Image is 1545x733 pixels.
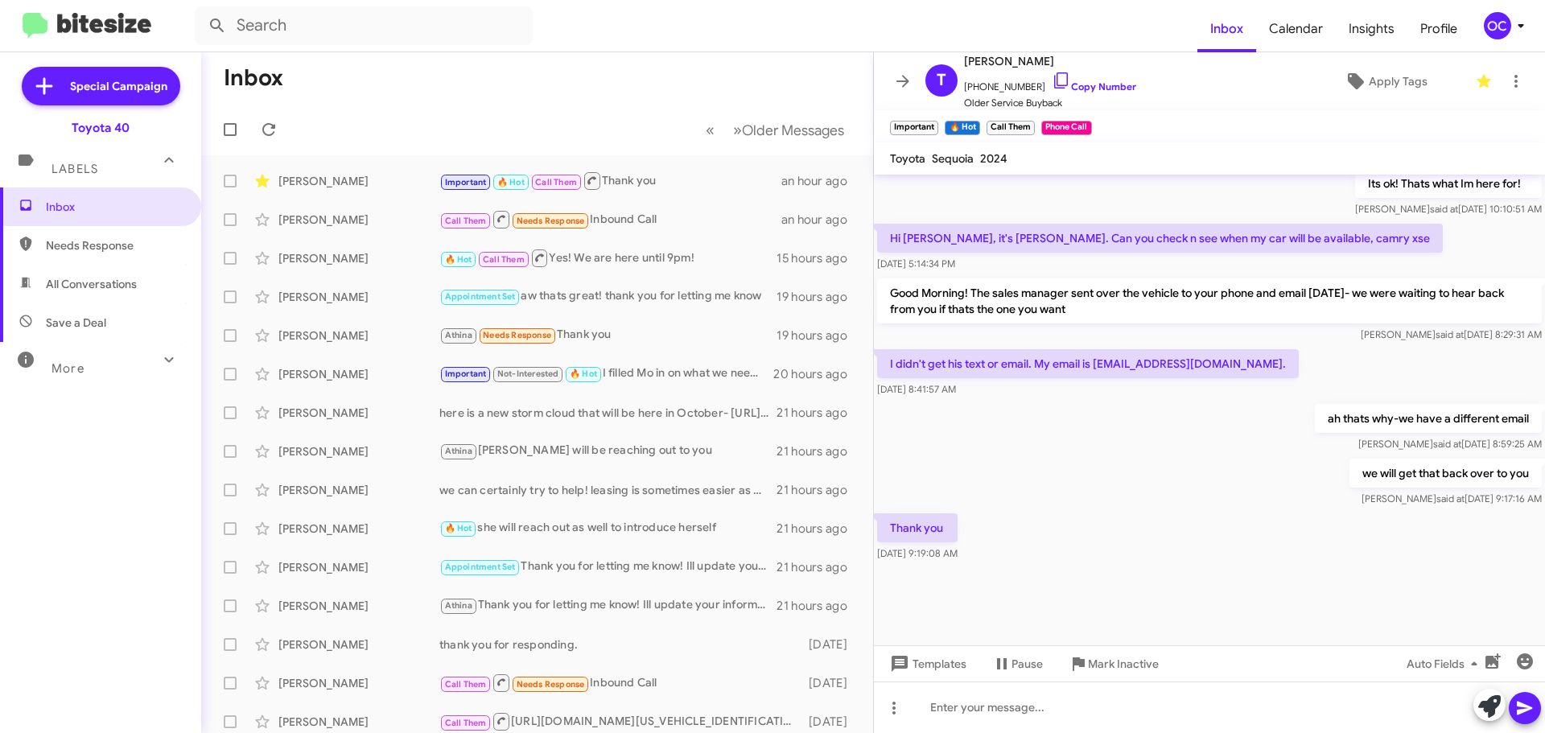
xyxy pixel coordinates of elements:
span: 🔥 Hot [570,369,597,379]
span: Toyota [890,151,925,166]
span: Mark Inactive [1088,649,1159,678]
span: « [706,120,715,140]
div: Thank you for letting me know! Ill update your information on my side of things. [439,558,777,576]
div: [PERSON_NAME] [278,173,439,189]
span: Athina [445,446,472,456]
button: Templates [874,649,979,678]
span: [PHONE_NUMBER] [964,71,1136,95]
p: we will get that back over to you [1349,459,1542,488]
span: [DATE] 8:41:57 AM [877,383,956,395]
div: [PERSON_NAME] [278,366,439,382]
span: Call Them [445,718,487,728]
p: Good Morning! The sales manager sent over the vehicle to your phone and email [DATE]- we were wai... [877,278,1542,323]
span: Pause [1011,649,1043,678]
span: Apply Tags [1369,67,1428,96]
div: [PERSON_NAME] [278,559,439,575]
div: 19 hours ago [777,289,860,305]
div: [PERSON_NAME] [278,212,439,228]
a: Inbox [1197,6,1256,52]
span: Special Campaign [70,78,167,94]
span: Templates [887,649,966,678]
div: [PERSON_NAME] [278,675,439,691]
div: [PERSON_NAME] [278,636,439,653]
span: [DATE] 5:14:34 PM [877,257,955,270]
div: she will reach out as well to introduce herself [439,519,777,537]
span: Call Them [483,254,525,265]
span: Needs Response [517,679,585,690]
div: 21 hours ago [777,443,860,459]
span: said at [1430,203,1458,215]
div: an hour ago [781,212,860,228]
div: I filled Mo in on what we needed to do for you- respond back to him when you can or let me know w... [439,364,773,383]
div: here is a new storm cloud that will be here in October- [URL][DOMAIN_NAME] [439,405,777,421]
button: Mark Inactive [1056,649,1172,678]
span: » [733,120,742,140]
span: Call Them [535,177,577,187]
span: Athina [445,330,472,340]
div: [URL][DOMAIN_NAME][US_VEHICLE_IDENTIFICATION_NUMBER] [439,711,801,731]
button: Auto Fields [1394,649,1497,678]
div: [PERSON_NAME] [278,327,439,344]
span: Sequoia [932,151,974,166]
h1: Inbox [224,65,283,91]
p: Hi [PERSON_NAME], it's [PERSON_NAME]. Can you check n see when my car will be available, camry xse [877,224,1443,253]
button: Pause [979,649,1056,678]
div: Thank you [439,326,777,344]
a: Special Campaign [22,67,180,105]
div: 21 hours ago [777,405,860,421]
div: [PERSON_NAME] will be reaching out to you [439,442,777,460]
div: [DATE] [801,714,860,730]
div: an hour ago [781,173,860,189]
p: Thank you [877,513,958,542]
span: Call Them [445,679,487,690]
span: Older Messages [742,121,844,139]
div: [PERSON_NAME] [278,521,439,537]
span: 🔥 Hot [445,523,472,533]
div: [PERSON_NAME] [278,482,439,498]
div: [PERSON_NAME] [278,289,439,305]
span: Appointment Set [445,291,516,302]
span: All Conversations [46,276,137,292]
a: Profile [1407,6,1470,52]
span: said at [1436,328,1464,340]
p: Its ok! Thats what Im here for! [1355,169,1542,198]
small: Phone Call [1041,121,1091,135]
div: Thank you for letting me know! Ill update your information on my side of things. [439,596,777,615]
div: Inbound Call [439,673,801,693]
span: 2024 [980,151,1007,166]
div: 20 hours ago [773,366,860,382]
input: Search [195,6,533,45]
span: [PERSON_NAME] [DATE] 9:17:16 AM [1362,492,1542,504]
div: 21 hours ago [777,598,860,614]
span: Needs Response [517,216,585,226]
span: Save a Deal [46,315,106,331]
span: said at [1433,438,1461,450]
span: Athina [445,600,472,611]
p: I didn't get his text or email. My email is [EMAIL_ADDRESS][DOMAIN_NAME]. [877,349,1299,378]
a: Calendar [1256,6,1336,52]
div: [PERSON_NAME] [278,714,439,730]
span: Important [445,177,487,187]
div: Toyota 40 [72,120,130,136]
span: [PERSON_NAME] [DATE] 10:10:51 AM [1355,203,1542,215]
div: [PERSON_NAME] [278,250,439,266]
small: 🔥 Hot [945,121,979,135]
span: Labels [51,162,98,176]
span: [PERSON_NAME] [DATE] 8:59:25 AM [1358,438,1542,450]
div: thank you for responding. [439,636,801,653]
span: Appointment Set [445,562,516,572]
span: T [937,68,946,93]
nav: Page navigation example [697,113,854,146]
div: [PERSON_NAME] [278,598,439,614]
span: Not-Interested [497,369,559,379]
div: aw thats great! thank you for letting me know [439,287,777,306]
span: 🔥 Hot [497,177,525,187]
div: [PERSON_NAME] [278,443,439,459]
button: Previous [696,113,724,146]
span: 🔥 Hot [445,254,472,265]
button: OC [1470,12,1527,39]
span: [PERSON_NAME] [DATE] 8:29:31 AM [1361,328,1542,340]
span: Auto Fields [1407,649,1484,678]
